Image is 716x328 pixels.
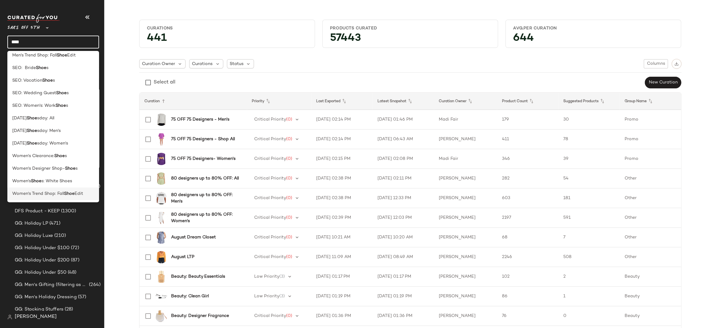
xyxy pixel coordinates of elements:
[12,140,27,147] span: [DATE]
[674,62,679,66] img: svg%3e
[56,90,67,96] b: Shoe
[155,212,167,224] img: 0400022730229_WHITE
[619,267,681,287] td: Beauty
[67,52,76,59] span: Edit
[12,77,42,84] span: SEO: Vacation
[142,34,312,45] div: 441
[70,257,79,264] span: (87)
[619,208,681,228] td: Other
[254,274,279,279] span: Low Priority
[373,267,434,287] td: [DATE] 01:17 PM
[57,52,67,59] b: Shoe
[171,293,209,299] b: Beauty: Clean Girl
[37,115,54,122] span: sday: All
[155,271,167,283] img: 0400012478543
[155,172,167,185] img: 0400022937105_SAGE
[247,93,311,110] th: Priority
[7,314,12,319] img: svg%3e
[311,169,373,188] td: [DATE] 02:38 PM
[171,211,239,224] b: 80 designers up to 80% OFF: Women's
[64,191,75,197] b: Shoe
[75,191,83,197] span: Edit
[254,176,286,181] span: Critical Priority
[286,235,292,240] span: (0)
[65,165,75,172] b: Shoe
[558,169,619,188] td: 54
[619,129,681,149] td: Promo
[279,294,285,299] span: (3)
[88,281,101,288] span: (264)
[67,90,69,96] span: s
[67,269,77,276] span: (48)
[434,306,497,326] td: [PERSON_NAME]
[373,93,434,110] th: Latest Snapshot
[171,254,194,260] b: August LTP
[140,93,247,110] th: Curation
[558,149,619,169] td: 39
[254,117,286,122] span: Critical Priority
[373,287,434,306] td: [DATE] 01:19 PM
[12,191,64,197] span: Women's Trend Shop: Fall
[77,294,86,301] span: (57)
[171,175,239,182] b: 80 designers up to 80% OFF: All
[37,128,61,134] span: sday: Men's
[373,169,434,188] td: [DATE] 02:11 PM
[311,93,373,110] th: Last Exported
[286,314,292,318] span: (0)
[31,178,41,184] b: Shoe
[27,140,37,147] b: Shoe
[12,165,65,172] span: Women's Designer Shop-
[434,93,497,110] th: Curation Owner
[155,251,167,263] img: 0400017415376
[279,274,285,279] span: (3)
[619,93,681,110] th: Group Name
[311,188,373,208] td: [DATE] 02:38 PM
[497,129,558,149] td: 411
[619,287,681,306] td: Beauty
[434,129,497,149] td: [PERSON_NAME]
[53,232,66,239] span: (210)
[254,215,286,220] span: Critical Priority
[325,34,495,45] div: 57443
[27,128,37,134] b: Shoe
[286,255,292,259] span: (0)
[171,192,239,205] b: 80 designers up to 80% OFF: Men's
[286,137,292,141] span: (0)
[497,149,558,169] td: 346
[373,228,434,247] td: [DATE] 10:20 AM
[15,313,57,321] span: [PERSON_NAME]
[497,247,558,267] td: 2246
[434,188,497,208] td: [PERSON_NAME]
[497,287,558,306] td: 86
[37,140,68,147] span: sday: Women's
[619,110,681,129] td: Promo
[311,110,373,129] td: [DATE] 02:14 PM
[311,267,373,287] td: [DATE] 01:17 PM
[497,110,558,129] td: 179
[373,149,434,169] td: [DATE] 02:08 PM
[7,21,40,32] span: Saks OFF 5TH
[286,156,292,161] span: (0)
[311,129,373,149] td: [DATE] 02:14 PM
[155,133,167,145] img: 0400023018091_AMETHYST
[66,102,68,109] span: s
[12,128,27,134] span: [DATE]
[558,93,619,110] th: Suggested Products
[286,196,292,200] span: (0)
[171,116,229,123] b: 75 OFF 75 Designers - Men's
[70,245,79,252] span: (72)
[497,267,558,287] td: 102
[434,149,497,169] td: Madi Fair
[171,234,216,241] b: August Dream Closet
[373,188,434,208] td: [DATE] 12:33 PM
[286,215,292,220] span: (0)
[171,156,235,162] b: 75 OFF 75 Designers- Women's
[648,80,677,85] span: New Curation
[12,90,56,96] span: SEO: Wedding Guest
[254,294,279,299] span: Low Priority
[155,153,167,165] img: 0400022406067_GRAPE
[12,52,57,59] span: Men's Trend Shop: Fall
[497,188,558,208] td: 603
[434,247,497,267] td: [PERSON_NAME]
[508,34,678,45] div: 644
